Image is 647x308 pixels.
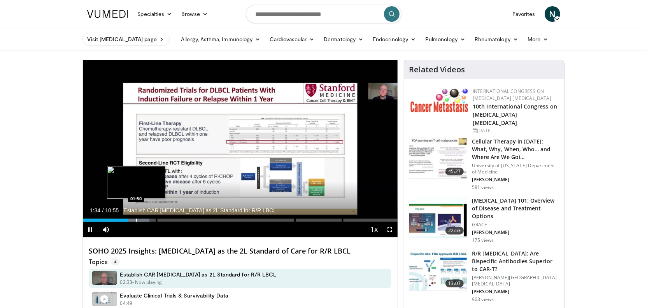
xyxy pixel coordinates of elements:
[105,207,119,213] span: 10:55
[120,292,229,299] h4: Evaluate Clinical Trials & Survivability Data
[472,163,559,175] p: University of [US_STATE] Department of Medicine
[366,222,382,237] button: Playback Rate
[102,207,104,213] span: /
[409,65,465,74] h4: Related Videos
[177,6,212,22] a: Browse
[409,197,559,243] a: 22:53 [MEDICAL_DATA] 101: Overview of Disease and Treatment Options GRACE [PERSON_NAME] 175 views
[472,138,559,161] h3: Cellular Therapy in [DATE]: What, Why, When, Who… and Where Are We Goi…
[472,237,494,243] p: 175 views
[132,279,162,286] p: - Now playing
[133,6,177,22] a: Specialties
[445,227,464,234] span: 22:53
[82,33,170,46] a: Visit [MEDICAL_DATA] page
[409,138,559,191] a: 45:27 Cellular Therapy in [DATE]: What, Why, When, Who… and Where Are We Goi… University of [US_S...
[523,31,553,47] a: More
[107,166,165,199] img: image.jpeg
[319,31,368,47] a: Dermatology
[176,31,265,47] a: Allergy, Asthma, Immunology
[472,197,559,220] h3: [MEDICAL_DATA] 101: Overview of Disease and Treatment Options
[445,168,464,175] span: 45:27
[409,138,467,178] img: 12a36015-79c8-437e-a55d-3504d1acd093.150x105_q85_crop-smart_upscale.jpg
[473,88,551,101] a: International Congress on [MEDICAL_DATA] [MEDICAL_DATA]
[382,222,398,237] button: Fullscreen
[83,60,398,238] video-js: Video Player
[120,271,277,278] h4: Establish CAR [MEDICAL_DATA] as 2L Standard for R/R LBCL
[472,275,559,287] p: [PERSON_NAME][GEOGRAPHIC_DATA][MEDICAL_DATA]
[123,207,276,214] span: Establish CAR [MEDICAL_DATA] as 2L Standard for R/R LBCL
[111,258,120,266] span: 4
[265,31,319,47] a: Cardiovascular
[409,250,559,303] a: 13:07 R/R [MEDICAL_DATA]: Are Bispecific Antibodies Superior to CAR-T? [PERSON_NAME][GEOGRAPHIC_D...
[472,289,559,295] p: [PERSON_NAME]
[470,31,523,47] a: Rheumatology
[508,6,540,22] a: Favorites
[368,31,421,47] a: Endocrinology
[98,222,114,237] button: Mute
[473,127,558,134] div: [DATE]
[120,300,133,307] p: 04:49
[545,6,560,22] a: N
[409,250,467,290] img: 93377a9a-71ea-4354-9862-9eea5d386df5.150x105_q85_crop-smart_upscale.jpg
[409,197,467,238] img: 8d5f6fe1-1c54-4640-afab-d3763626cd84.150x105_q85_crop-smart_upscale.jpg
[445,280,464,287] span: 13:07
[410,88,469,112] img: 6ff8bc22-9509-4454-a4f8-ac79dd3b8976.png.150x105_q85_autocrop_double_scale_upscale_version-0.2.png
[246,5,402,23] input: Search topics, interventions
[472,222,559,228] p: GRACE
[87,10,128,18] img: VuMedi Logo
[472,184,494,191] p: 581 views
[89,258,120,266] p: Topics
[472,296,494,303] p: 963 views
[89,247,392,255] h4: SOHO 2025 Insights: [MEDICAL_DATA] as the 2L Standard of Care for R/R LBCL
[472,229,559,236] p: [PERSON_NAME]
[472,250,559,273] h3: R/R [MEDICAL_DATA]: Are Bispecific Antibodies Superior to CAR-T?
[90,207,100,213] span: 1:34
[83,222,98,237] button: Pause
[421,31,470,47] a: Pulmonology
[83,219,398,222] div: Progress Bar
[120,279,133,286] p: 02:33
[473,103,557,126] a: 10th International Congress on [MEDICAL_DATA] [MEDICAL_DATA]
[472,177,559,183] p: [PERSON_NAME]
